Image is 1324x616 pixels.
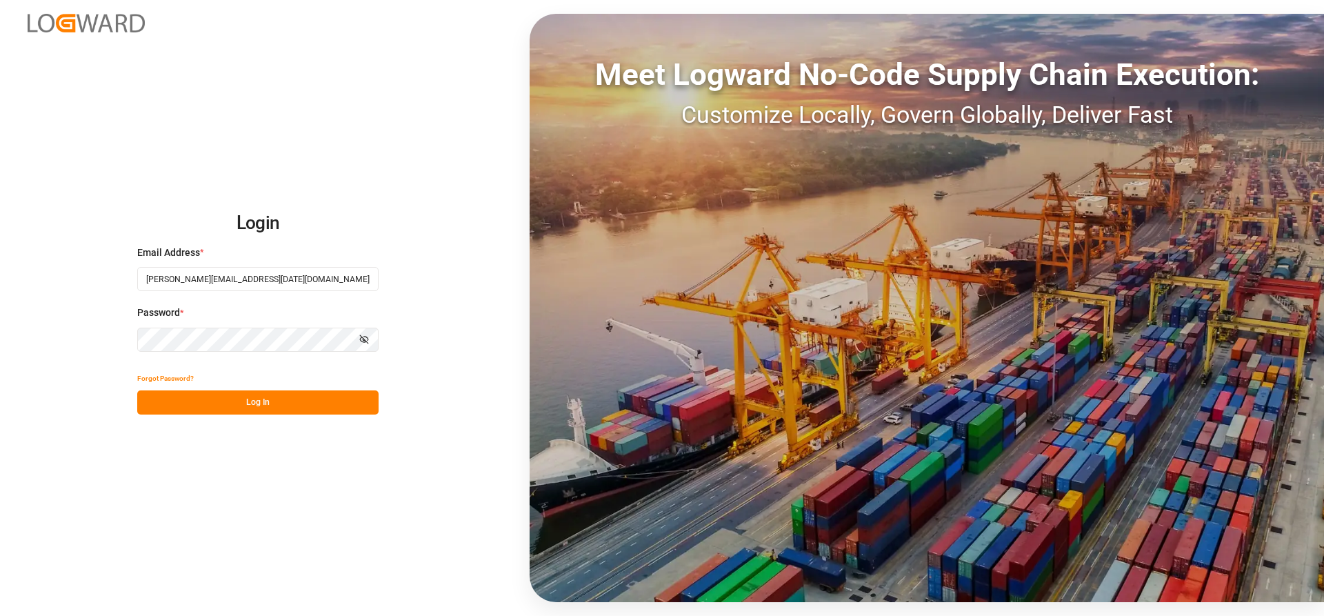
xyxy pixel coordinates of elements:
div: Meet Logward No-Code Supply Chain Execution: [530,52,1324,97]
div: Customize Locally, Govern Globally, Deliver Fast [530,97,1324,132]
button: Log In [137,390,379,415]
span: Password [137,306,180,320]
h2: Login [137,201,379,246]
img: Logward_new_orange.png [28,14,145,32]
button: Forgot Password? [137,366,194,390]
input: Enter your email [137,267,379,291]
span: Email Address [137,246,200,260]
